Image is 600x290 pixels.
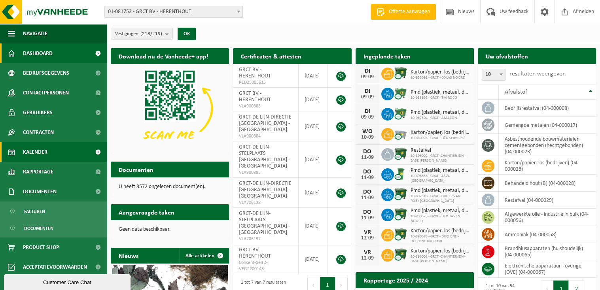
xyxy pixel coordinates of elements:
[371,4,436,20] a: Offerte aanvragen
[111,28,173,40] button: Vestigingen(218/219)
[499,100,596,117] td: bedrijfsrestafval (04-000008)
[411,130,470,136] span: Karton/papier, los (bedrijven)
[239,200,292,206] span: VLA706138
[360,249,375,256] div: VR
[499,209,596,226] td: afgewerkte olie - industrie in bulk (04-000056)
[482,69,505,81] span: 10
[411,174,470,183] span: 10-896636 - GRCT - AS24 [GEOGRAPHIC_DATA]
[505,89,527,95] span: Afvalstof
[23,142,47,162] span: Kalender
[2,203,105,218] a: Facturen
[239,260,292,272] span: Consent-SelfD-VEG2200143
[119,227,221,232] p: Geen data beschikbaar.
[394,66,407,80] img: WB-1100-CU
[360,235,375,241] div: 12-09
[239,79,292,86] span: RED25005615
[499,243,596,260] td: brandblusapparaten (huishoudelijk) (04-000065)
[111,248,146,263] h2: Nieuws
[360,229,375,235] div: VR
[24,221,53,236] span: Documenten
[509,71,566,77] label: resultaten weergeven
[111,204,182,220] h2: Aangevraagde taken
[239,247,271,259] span: GRCT BV - HERENTHOUT
[111,48,216,64] h2: Download nu de Vanheede+ app!
[23,257,87,277] span: Acceptatievoorwaarden
[299,64,328,88] td: [DATE]
[394,187,407,201] img: WB-1100-CU
[499,117,596,134] td: gemengde metalen (04-000017)
[23,63,69,83] span: Bedrijfsgegevens
[23,103,53,122] span: Gebruikers
[411,188,470,194] span: Pmd (plastiek, metaal, drankkartons) (bedrijven)
[499,260,596,278] td: elektronische apparatuur - overige (OVE) (04-000067)
[387,8,432,16] span: Offerte aanvragen
[2,220,105,235] a: Documenten
[239,114,291,133] span: GRCT-DE LIJN-DIRECTIE [GEOGRAPHIC_DATA] - [GEOGRAPHIC_DATA]
[119,184,221,190] p: U heeft 3572 ongelezen document(en).
[499,157,596,175] td: karton/papier, los (bedrijven) (04-000026)
[4,273,132,290] iframe: chat widget
[411,96,470,100] span: 10-933698 - GRCT - TM ROCO
[411,248,470,254] span: Karton/papier, los (bedrijven)
[23,182,57,201] span: Documenten
[356,272,436,288] h2: Rapportage 2025 / 2024
[24,204,45,219] span: Facturen
[411,254,470,264] span: 10-896002 - GRCT -CHANTIER JDN - BASE [PERSON_NAME]
[299,208,328,244] td: [DATE]
[478,48,536,64] h2: Uw afvalstoffen
[411,154,470,163] span: 10-896002 - GRCT -CHANTIER JDN - BASE [PERSON_NAME]
[360,215,375,221] div: 11-09
[23,83,69,103] span: Contactpersonen
[360,149,375,155] div: DO
[23,122,54,142] span: Contracten
[411,147,470,154] span: Restafval
[394,248,407,261] img: WB-1100-CU
[499,226,596,243] td: ammoniak (04-000058)
[360,189,375,195] div: DO
[411,136,470,141] span: 10-880925 - GRCT - L&G SERVICES
[411,234,470,244] span: 10-890583 - GRCT - DUCHENE - DUCHENE GRUPONT
[239,236,292,242] span: VLA706137
[394,127,407,140] img: WB-2500-CU
[105,6,242,17] span: 01-081753 - GRCT BV - HERENTHOUT
[360,108,375,115] div: DI
[394,107,407,120] img: WB-0660-CU
[239,90,271,103] span: GRCT BV - HERENTHOUT
[299,244,328,274] td: [DATE]
[104,6,243,18] span: 01-081753 - GRCT BV - HERENTHOUT
[411,194,470,203] span: 10-897318 - GRCT - GROEP VAN ROEY-[GEOGRAPHIC_DATA]
[411,116,470,121] span: 10-967504 - GRCT - AMAZON
[360,169,375,175] div: DO
[411,69,470,75] span: Karton/papier, los (bedrijven)
[394,207,407,221] img: WB-1100-CU
[299,111,328,141] td: [DATE]
[115,28,162,40] span: Vestigingen
[411,89,470,96] span: Pmd (plastiek, metaal, drankkartons) (bedrijven)
[360,135,375,140] div: 10-09
[239,67,271,79] span: GRCT BV - HERENTHOUT
[411,228,470,234] span: Karton/papier, los (bedrijven)
[239,133,292,139] span: VLA900884
[360,94,375,100] div: 09-09
[482,69,505,80] span: 10
[360,88,375,94] div: DI
[394,228,407,241] img: WB-1100-CU
[360,256,375,261] div: 12-09
[239,103,292,109] span: VLA900883
[179,248,228,264] a: Alle artikelen
[360,209,375,215] div: DO
[360,68,375,74] div: DI
[299,141,328,178] td: [DATE]
[499,134,596,157] td: asbesthoudende bouwmaterialen cementgebonden (hechtgebonden) (04-000023)
[394,167,407,181] img: WB-0240-CU
[411,208,470,214] span: Pmd (plastiek, metaal, drankkartons) (bedrijven)
[360,195,375,201] div: 11-09
[239,169,292,176] span: VLA900885
[23,43,53,63] span: Dashboard
[499,175,596,192] td: behandeld hout (B) (04-000028)
[299,178,328,208] td: [DATE]
[360,175,375,181] div: 11-09
[239,144,290,169] span: GRCT-DE LIJN-STELPLAATS [GEOGRAPHIC_DATA] - [GEOGRAPHIC_DATA]
[233,48,309,64] h2: Certificaten & attesten
[411,75,470,80] span: 10-955092 - GRCT - COLAS NOORD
